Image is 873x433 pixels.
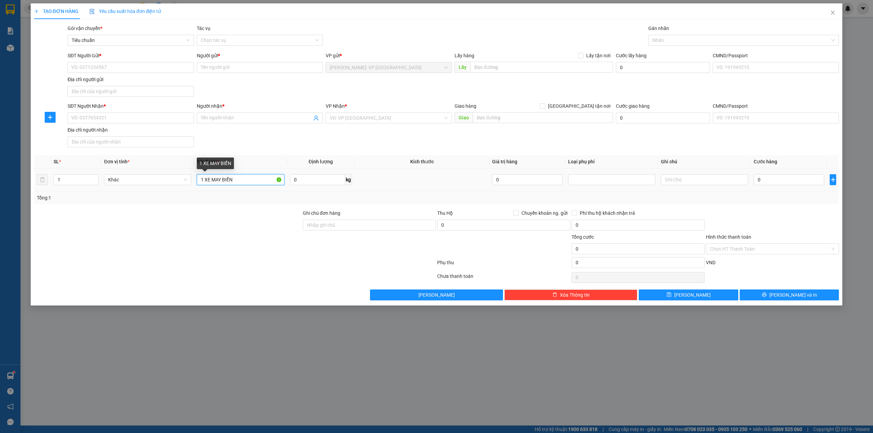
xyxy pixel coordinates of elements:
[616,113,710,123] input: Cước giao hàng
[197,26,210,31] label: Tác vụ
[560,291,590,299] span: Xóa Thông tin
[14,28,115,39] strong: (Công Ty TNHH Chuyển Phát Nhanh Bảo An - MST: 0109597835)
[492,159,517,164] span: Giá trị hàng
[713,52,839,59] div: CMND/Passport
[572,234,594,240] span: Tổng cước
[197,102,323,110] div: Người nhận
[504,289,637,300] button: deleteXóa Thông tin
[410,159,434,164] span: Kích thước
[68,126,194,134] div: Địa chỉ người nhận
[616,53,647,58] label: Cước lấy hàng
[658,155,751,168] th: Ghi chú
[37,194,337,201] div: Tổng: 1
[45,115,55,120] span: plus
[104,159,130,164] span: Đơn vị tính
[577,209,638,217] span: Phí thu hộ khách nhận trả
[68,86,194,97] input: Địa chỉ của người gửi
[552,292,557,298] span: delete
[823,3,842,23] button: Close
[830,10,835,15] span: close
[89,9,95,14] img: icon
[706,234,751,240] label: Hình thức thanh toán
[639,289,738,300] button: save[PERSON_NAME]
[418,291,455,299] span: [PERSON_NAME]
[713,102,839,110] div: CMND/Passport
[661,174,748,185] input: Ghi Chú
[740,289,839,300] button: printer[PERSON_NAME] và In
[68,102,194,110] div: SĐT Người Nhận
[436,259,571,271] div: Phụ thu
[565,155,658,168] th: Loại phụ phí
[616,103,650,109] label: Cước giao hàng
[330,62,448,73] span: Hồ Chí Minh: VP Quận Tân Phú
[309,159,333,164] span: Định lượng
[667,292,671,298] span: save
[72,35,190,45] span: Tiêu chuẩn
[769,291,817,299] span: [PERSON_NAME] và In
[197,174,284,185] input: VD: Bàn, Ghế
[436,272,571,284] div: Chưa thanh toán
[197,52,323,59] div: Người gửi
[583,52,613,59] span: Lấy tận nơi
[54,159,59,164] span: SL
[303,210,340,216] label: Ghi chú đơn hàng
[830,177,836,182] span: plus
[303,220,436,230] input: Ghi chú đơn hàng
[754,159,777,164] span: Cước hàng
[108,175,187,185] span: Khác
[545,102,613,110] span: [GEOGRAPHIC_DATA] tận nơi
[68,76,194,83] div: Địa chỉ người gửi
[313,115,319,121] span: user-add
[326,52,452,59] div: VP gửi
[473,112,613,123] input: Dọc đường
[45,112,56,123] button: plus
[68,26,102,31] span: Gói vận chuyển
[455,112,473,123] span: Giao
[37,174,48,185] button: delete
[519,209,570,217] span: Chuyển khoản ng. gửi
[762,292,767,298] span: printer
[674,291,711,299] span: [PERSON_NAME]
[197,158,234,169] div: 1 XE MAY BIỂN
[89,9,161,14] span: Yêu cầu xuất hóa đơn điện tử
[68,52,194,59] div: SĐT Người Gửi
[437,210,453,216] span: Thu Hộ
[455,103,476,109] span: Giao hàng
[616,62,710,73] input: Cước lấy hàng
[345,174,352,185] span: kg
[68,136,194,147] input: Địa chỉ của người nhận
[34,9,78,14] span: TẠO ĐƠN HÀNG
[492,174,563,185] input: 0
[455,53,474,58] span: Lấy hàng
[326,103,345,109] span: VP Nhận
[706,260,715,265] span: VND
[16,41,114,66] span: [PHONE_NUMBER] - [DOMAIN_NAME]
[648,26,669,31] label: Gán nhãn
[470,62,613,73] input: Dọc đường
[15,10,114,26] strong: BIÊN NHẬN VẬN CHUYỂN BẢO AN EXPRESS
[34,9,39,14] span: plus
[455,62,470,73] span: Lấy
[830,174,836,185] button: plus
[370,289,503,300] button: [PERSON_NAME]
